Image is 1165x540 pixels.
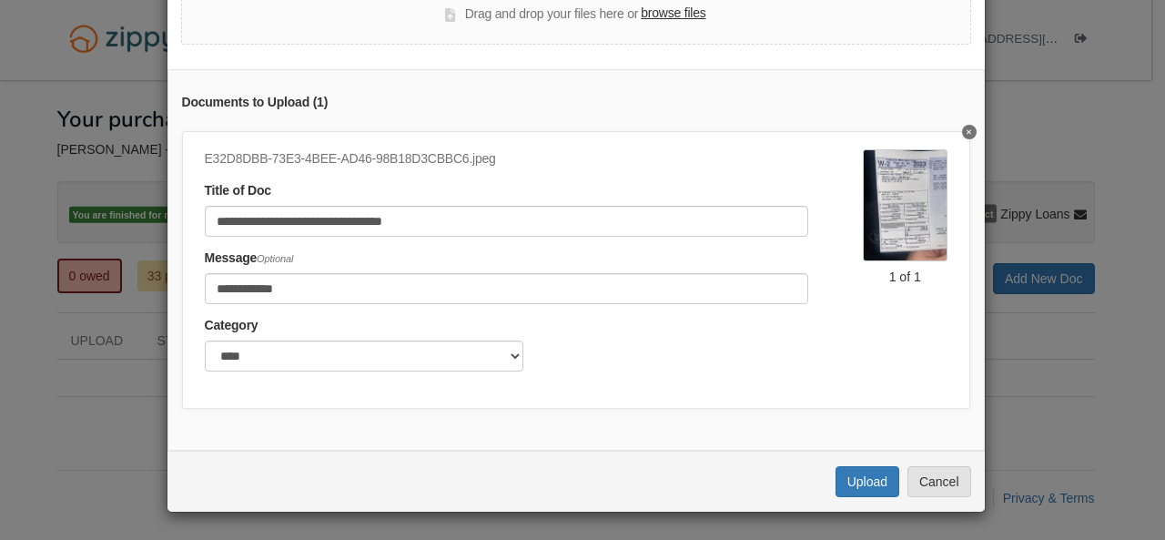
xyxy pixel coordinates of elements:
[257,253,293,264] span: Optional
[205,149,808,169] div: E32D8DBB-73E3-4BEE-AD46-98B18D3CBBC6.jpeg
[836,466,899,497] button: Upload
[205,273,808,304] input: Include any comments on this document
[205,316,258,336] label: Category
[907,466,971,497] button: Cancel
[205,341,523,372] select: Category
[205,249,294,269] label: Message
[863,149,947,261] img: E32D8DBB-73E3-4BEE-AD46-98B18D3CBBC6.jpeg
[863,268,947,286] div: 1 of 1
[445,4,705,25] div: Drag and drop your files here or
[641,4,705,24] label: browse files
[205,206,808,237] input: Document Title
[182,93,970,113] div: Documents to Upload ( 1 )
[962,125,977,139] button: Delete E32D8DBB-73E3-4BEE-AD46-98B18D3CBBC6
[205,181,271,201] label: Title of Doc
